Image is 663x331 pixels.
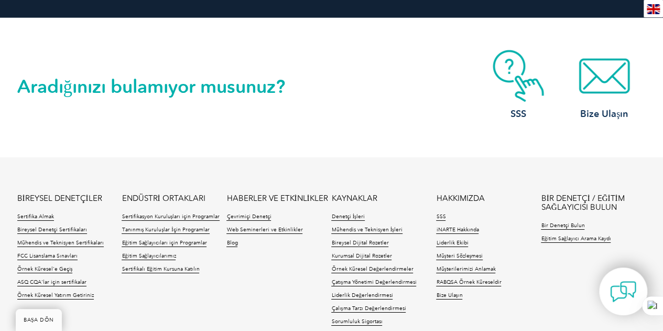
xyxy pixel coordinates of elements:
font: FCC Lisanslama Sınavları [17,253,78,259]
font: Müşteri Sözleşmesi [436,253,483,259]
a: HABERLER VE ETKİNLİKLER [226,194,328,203]
a: Bir Denetçi Bulun [541,222,584,230]
a: SSS [476,50,560,121]
a: Örnek Küresel Yatırım Getiriniz [17,292,94,300]
font: Denetçi İşleri [331,213,364,220]
a: FCC Lisanslama Sınavları [17,253,78,260]
a: Sorumluluk Sigortası [331,318,382,326]
font: Çevrimiçi Denetçi [226,213,271,220]
a: Mühendis ve Teknisyen İşleri [331,227,402,234]
a: Kurumsal Dijital Rozetler [331,253,392,260]
font: Blog [226,240,237,246]
a: Web Seminerleri ve Etkinlikler [226,227,302,234]
font: Örnek Küresel Yatırım Getiriniz [17,292,94,298]
a: Çalışma Tarzı Değerlendirmesi [331,305,406,313]
a: Bize Ulaşın [436,292,462,300]
img: contact-email.webp [562,50,646,102]
font: Sertifika Almak [17,213,54,220]
font: Bir Denetçi Bulun [541,222,584,229]
font: Eğitim Sağlayıcı Arama Kaydı [541,236,611,242]
font: SSS [510,108,526,120]
font: BAŞA DÖN [24,317,54,323]
img: contact-faq.webp [476,50,560,102]
a: Sertifika Almak [17,213,54,221]
a: Örnek Küresel Değerlendirmeler [331,266,413,273]
a: BİREYSEL DENETÇİLER [17,194,102,203]
font: Eğitim Sağlayıcılarımız [122,253,176,259]
a: BAŞA DÖN [16,309,62,331]
font: Çatışma Yönetimi Değerlendirmesi [331,279,416,285]
font: Sertifikalı Eğitim Kursuna Katılın [122,266,199,272]
a: iNARTE Hakkında [436,227,479,234]
a: SSS [436,213,445,221]
a: ENDÜSTRİ ORTAKLARI [122,194,205,203]
font: BİR DENETÇİ / EĞİTİM SAĞLAYICISI BULUN [541,194,624,212]
a: Mühendis ve Teknisyen Sertifikaları [17,240,104,247]
a: Tanınmış Kuruluşlar İçin Programlar [122,227,209,234]
font: iNARTE Hakkında [436,227,479,233]
font: Tanınmış Kuruluşlar İçin Programlar [122,227,209,233]
a: KAYNAKLAR [331,194,377,203]
font: RABQSA Örnek Küreseldir [436,279,501,285]
img: contact-chat.png [610,279,636,305]
font: Mühendis ve Teknisyen İşleri [331,227,402,233]
a: Liderlik Değerlendirmesi [331,292,393,300]
font: Sorumluluk Sigortası [331,318,382,325]
font: Web Seminerleri ve Etkinlikler [226,227,302,233]
img: en [647,4,660,14]
font: Örnek Küresel Değerlendirmeler [331,266,413,272]
font: Liderlik Ekibi [436,240,468,246]
a: Sertifikasyon Kuruluşları için Programlar [122,213,220,221]
a: Blog [226,240,237,247]
font: Eğitim Sağlayıcıları için Programlar [122,240,206,246]
font: Örnek Küresel'e Geçiş [17,266,73,272]
font: Bize Ulaşın [436,292,462,298]
a: Liderlik Ekibi [436,240,468,247]
font: Kurumsal Dijital Rozetler [331,253,392,259]
a: Çatışma Yönetimi Değerlendirmesi [331,279,416,286]
font: ASQ CQA'lar için sertifikalar [17,279,86,285]
a: Eğitim Sağlayıcı Arama Kaydı [541,236,611,243]
a: Müşteri Sözleşmesi [436,253,483,260]
a: Müşterilerimizi Anlamak [436,266,495,273]
font: Sertifikasyon Kuruluşları için Programlar [122,213,220,220]
font: Liderlik Değerlendirmesi [331,292,393,298]
a: Çevrimiçi Denetçi [226,213,271,221]
a: HAKKIMIZDA [436,194,484,203]
a: Eğitim Sağlayıcılarımız [122,253,176,260]
a: Sertifikalı Eğitim Kursuna Katılın [122,266,199,273]
font: Bize Ulaşın [580,108,628,120]
a: Eğitim Sağlayıcıları için Programlar [122,240,206,247]
font: Çalışma Tarzı Değerlendirmesi [331,305,406,312]
font: Aradığınızı bulamıyor musunuz? [17,76,286,98]
font: SSS [436,213,445,220]
a: Bireysel Dijital Rozetler [331,240,388,247]
a: Denetçi İşleri [331,213,364,221]
font: Müşterilerimizi Anlamak [436,266,495,272]
a: ASQ CQA'lar için sertifikalar [17,279,86,286]
font: Bireysel Denetçi Sertifikaları [17,227,87,233]
a: Bize Ulaşın [562,50,646,121]
a: BİR DENETÇİ / EĞİTİM SAĞLAYICISI BULUN [541,194,646,212]
font: Bireysel Dijital Rozetler [331,240,388,246]
font: Mühendis ve Teknisyen Sertifikaları [17,240,104,246]
a: RABQSA Örnek Küreseldir [436,279,501,286]
a: Bireysel Denetçi Sertifikaları [17,227,87,234]
a: Örnek Küresel'e Geçiş [17,266,73,273]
